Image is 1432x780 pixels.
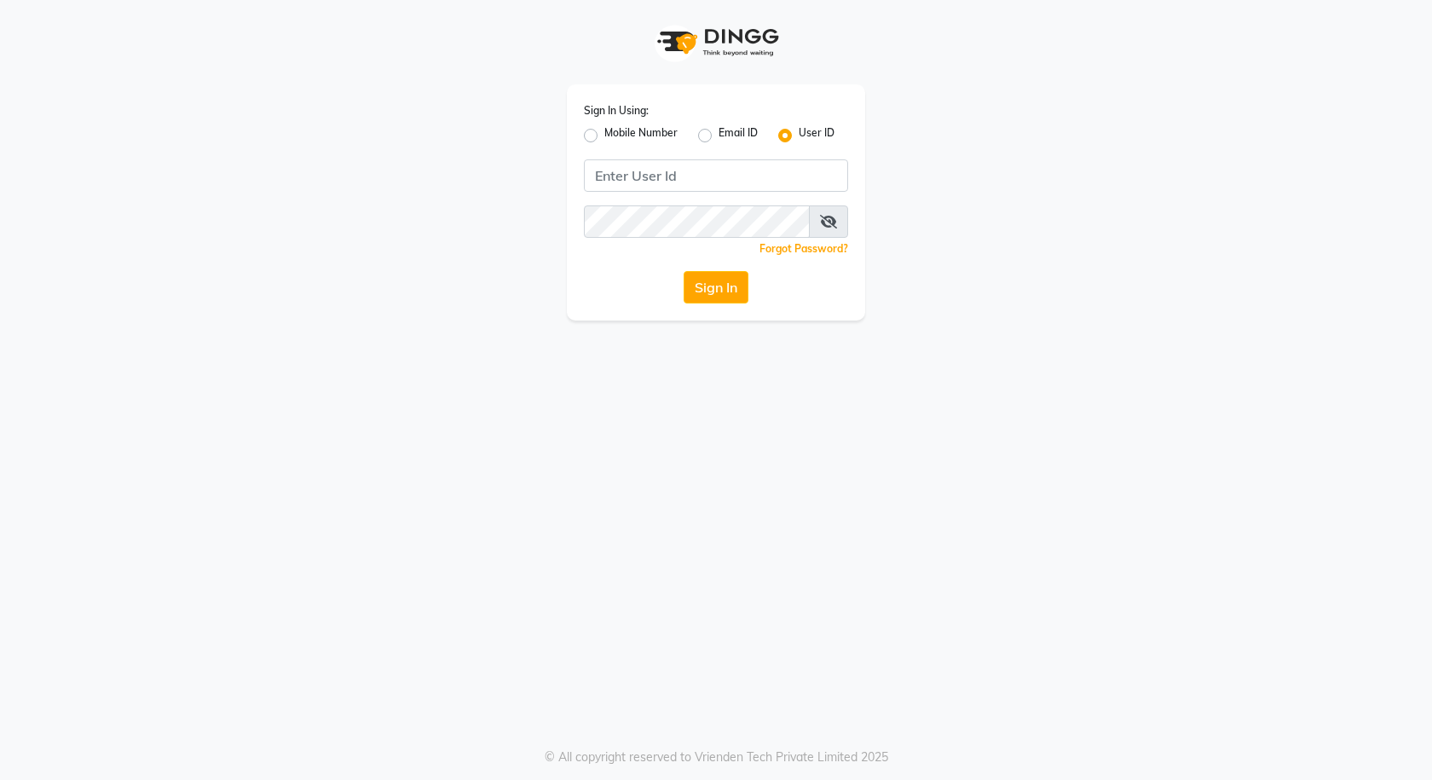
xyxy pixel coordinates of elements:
input: Username [584,205,810,238]
label: Mobile Number [604,125,678,146]
a: Forgot Password? [759,242,848,255]
label: Sign In Using: [584,103,649,118]
label: Email ID [719,125,758,146]
input: Username [584,159,848,192]
label: User ID [799,125,834,146]
button: Sign In [684,271,748,303]
img: logo1.svg [648,17,784,67]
